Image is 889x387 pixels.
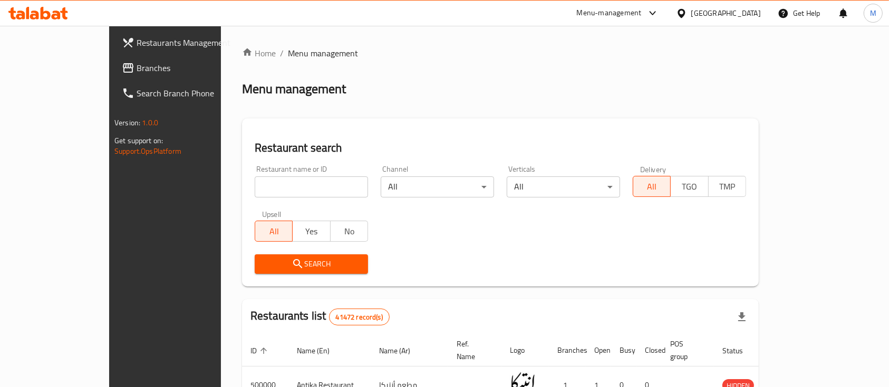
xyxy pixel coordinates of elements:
[870,7,876,19] span: M
[288,47,358,59] span: Menu management
[259,224,288,239] span: All
[329,309,390,325] div: Total records count
[113,55,258,81] a: Branches
[262,210,282,217] label: Upsell
[501,334,549,366] th: Logo
[330,312,389,322] span: 41472 record(s)
[113,30,258,55] a: Restaurants Management
[114,116,140,130] span: Version:
[255,221,293,242] button: All
[586,334,611,366] th: Open
[381,176,494,197] div: All
[713,179,742,194] span: TMP
[633,176,671,197] button: All
[549,334,586,366] th: Branches
[242,81,346,97] h2: Menu management
[670,338,701,363] span: POS group
[142,116,158,130] span: 1.0.0
[722,344,757,357] span: Status
[255,140,746,156] h2: Restaurant search
[691,7,761,19] div: [GEOGRAPHIC_DATA]
[577,7,642,19] div: Menu-management
[670,176,708,197] button: TGO
[255,176,368,197] input: Search for restaurant name or ID..
[250,308,390,325] h2: Restaurants list
[137,36,249,49] span: Restaurants Management
[297,344,343,357] span: Name (En)
[675,179,704,194] span: TGO
[640,165,666,173] label: Delivery
[250,344,270,357] span: ID
[729,304,755,330] div: Export file
[242,47,276,59] a: Home
[636,334,662,366] th: Closed
[379,344,424,357] span: Name (Ar)
[280,47,284,59] li: /
[637,179,666,194] span: All
[255,254,368,274] button: Search
[507,176,620,197] div: All
[114,144,181,158] a: Support.OpsPlatform
[242,47,759,59] nav: breadcrumb
[330,221,368,242] button: No
[114,134,163,147] span: Get support on:
[292,221,330,242] button: Yes
[297,224,326,239] span: Yes
[611,334,636,366] th: Busy
[137,87,249,100] span: Search Branch Phone
[457,338,489,363] span: Ref. Name
[708,176,746,197] button: TMP
[113,81,258,106] a: Search Branch Phone
[335,224,364,239] span: No
[137,62,249,74] span: Branches
[263,257,360,271] span: Search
